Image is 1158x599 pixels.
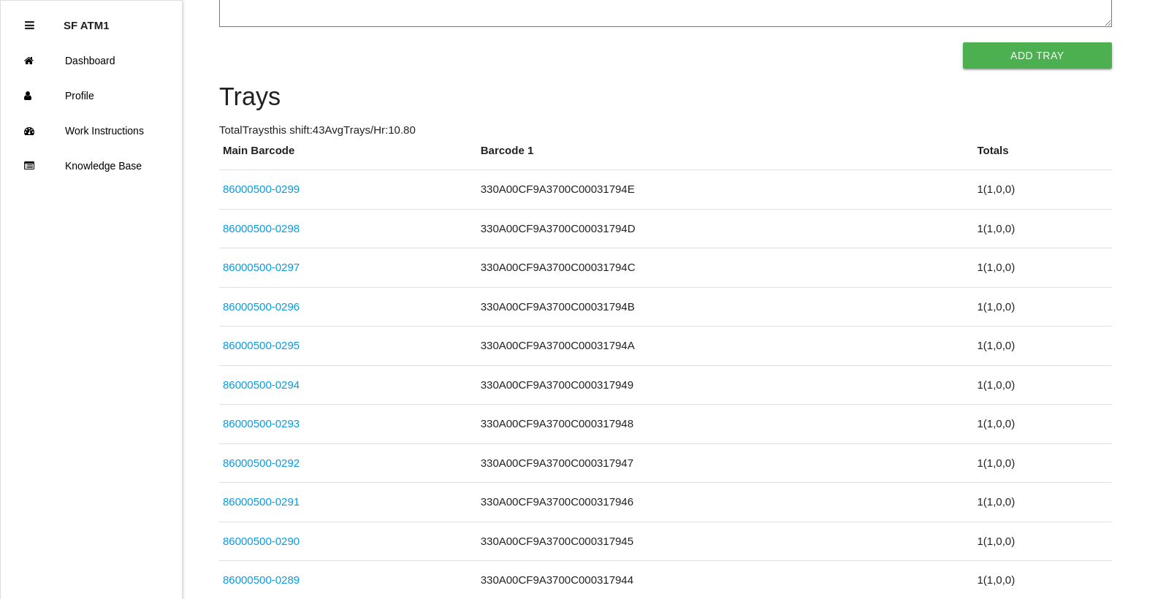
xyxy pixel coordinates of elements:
div: Close [25,8,34,43]
td: 1 ( 1 , 0 , 0 ) [973,443,1111,483]
td: 330A00CF9A3700C000317949 [477,365,974,405]
a: Work Instructions [1,113,182,148]
td: 1 ( 1 , 0 , 0 ) [973,483,1111,522]
a: Knowledge Base [1,148,182,183]
p: Total Trays this shift: 43 Avg Trays /Hr: 10.80 [219,122,1112,139]
a: 86000500-0296 [223,300,300,313]
a: 86000500-0291 [223,495,300,508]
td: 1 ( 1 , 0 , 0 ) [973,248,1111,288]
a: 86000500-0290 [223,535,300,547]
td: 330A00CF9A3700C00031794B [477,287,974,327]
td: 330A00CF9A3700C000317947 [477,443,974,483]
th: Barcode 1 [477,142,974,170]
td: 1 ( 1 , 0 , 0 ) [973,522,1111,561]
a: 86000500-0294 [223,378,300,391]
a: 86000500-0297 [223,261,300,273]
td: 1 ( 1 , 0 , 0 ) [973,365,1111,405]
th: Main Barcode [219,142,477,170]
button: Add Tray [963,42,1112,69]
td: 1 ( 1 , 0 , 0 ) [973,209,1111,248]
td: 330A00CF9A3700C000317946 [477,483,974,522]
td: 330A00CF9A3700C00031794E [477,170,974,210]
td: 330A00CF9A3700C000317945 [477,522,974,561]
td: 1 ( 1 , 0 , 0 ) [973,327,1111,366]
td: 1 ( 1 , 0 , 0 ) [973,405,1111,444]
th: Totals [973,142,1111,170]
a: 86000500-0295 [223,339,300,351]
a: Dashboard [1,43,182,78]
td: 330A00CF9A3700C00031794A [477,327,974,366]
td: 330A00CF9A3700C00031794C [477,248,974,288]
a: 86000500-0298 [223,222,300,234]
a: 86000500-0293 [223,417,300,430]
td: 330A00CF9A3700C000317948 [477,405,974,444]
a: Profile [1,78,182,113]
p: SF ATM1 [64,8,110,31]
a: 86000500-0292 [223,457,300,469]
td: 1 ( 1 , 0 , 0 ) [973,287,1111,327]
td: 330A00CF9A3700C00031794D [477,209,974,248]
td: 1 ( 1 , 0 , 0 ) [973,170,1111,210]
a: 86000500-0299 [223,183,300,195]
a: 86000500-0289 [223,573,300,586]
h4: Trays [219,83,1112,111]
